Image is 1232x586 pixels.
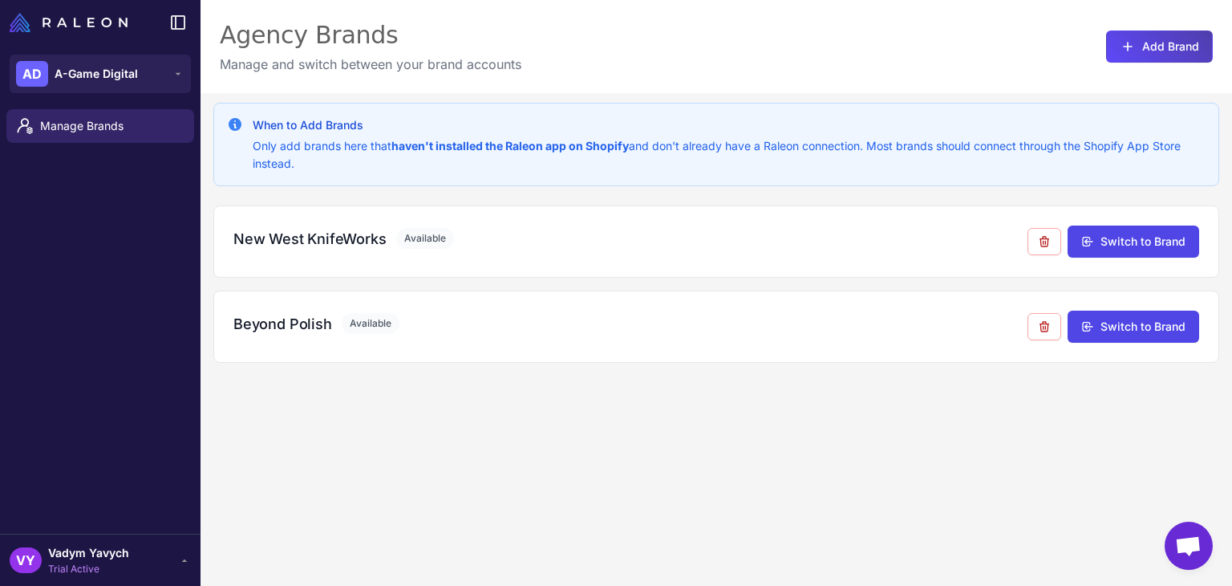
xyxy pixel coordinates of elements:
[10,55,191,93] button: ADA-Game Digital
[396,228,454,249] span: Available
[48,562,129,576] span: Trial Active
[391,139,629,153] strong: haven't installed the Raleon app on Shopify
[6,109,194,143] a: Manage Brands
[48,544,129,562] span: Vadym Yavych
[1068,226,1199,258] button: Switch to Brand
[220,55,521,74] p: Manage and switch between your brand accounts
[220,19,521,51] div: Agency Brands
[10,547,42,573] div: VY
[253,137,1206,173] p: Only add brands here that and don't already have a Raleon connection. Most brands should connect ...
[40,117,181,135] span: Manage Brands
[55,65,138,83] span: A-Game Digital
[10,13,128,32] img: Raleon Logo
[233,228,387,250] h3: New West KnifeWorks
[233,313,332,335] h3: Beyond Polish
[10,13,134,32] a: Raleon Logo
[1068,311,1199,343] button: Switch to Brand
[342,313,399,334] span: Available
[1027,228,1061,255] button: Remove from agency
[1027,313,1061,340] button: Remove from agency
[253,116,1206,134] h3: When to Add Brands
[1165,522,1213,570] div: Open chat
[16,61,48,87] div: AD
[1106,31,1213,63] button: Add Brand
